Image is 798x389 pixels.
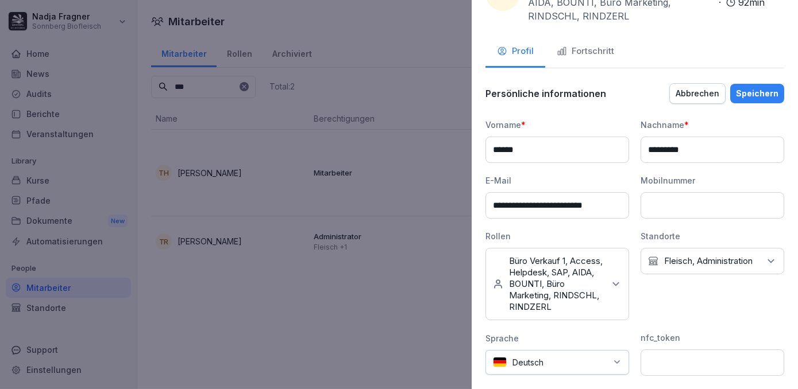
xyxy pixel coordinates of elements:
div: Profil [497,45,534,58]
p: Fleisch, Administration [664,255,753,267]
div: Vorname [485,119,629,131]
button: Profil [485,37,545,68]
div: Sprache [485,332,629,344]
div: Rollen [485,230,629,242]
div: Fortschritt [557,45,614,58]
div: Speichern [736,87,778,100]
div: Abbrechen [676,87,719,100]
div: E-Mail [485,174,629,186]
img: de.svg [493,357,507,368]
p: Büro Verkauf 1, Access, Helpdesk, SAP, AIDA, BOUNTI, Büro Marketing, RINDSCHL, RINDZERL [509,255,604,313]
button: Abbrechen [669,83,726,104]
div: Standorte [641,230,784,242]
div: Mobilnummer [641,174,784,186]
div: Nachname [641,119,784,131]
div: nfc_token [641,332,784,344]
div: Deutsch [485,350,629,375]
button: Fortschritt [545,37,626,68]
p: Persönliche informationen [485,88,606,99]
button: Speichern [730,84,784,103]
